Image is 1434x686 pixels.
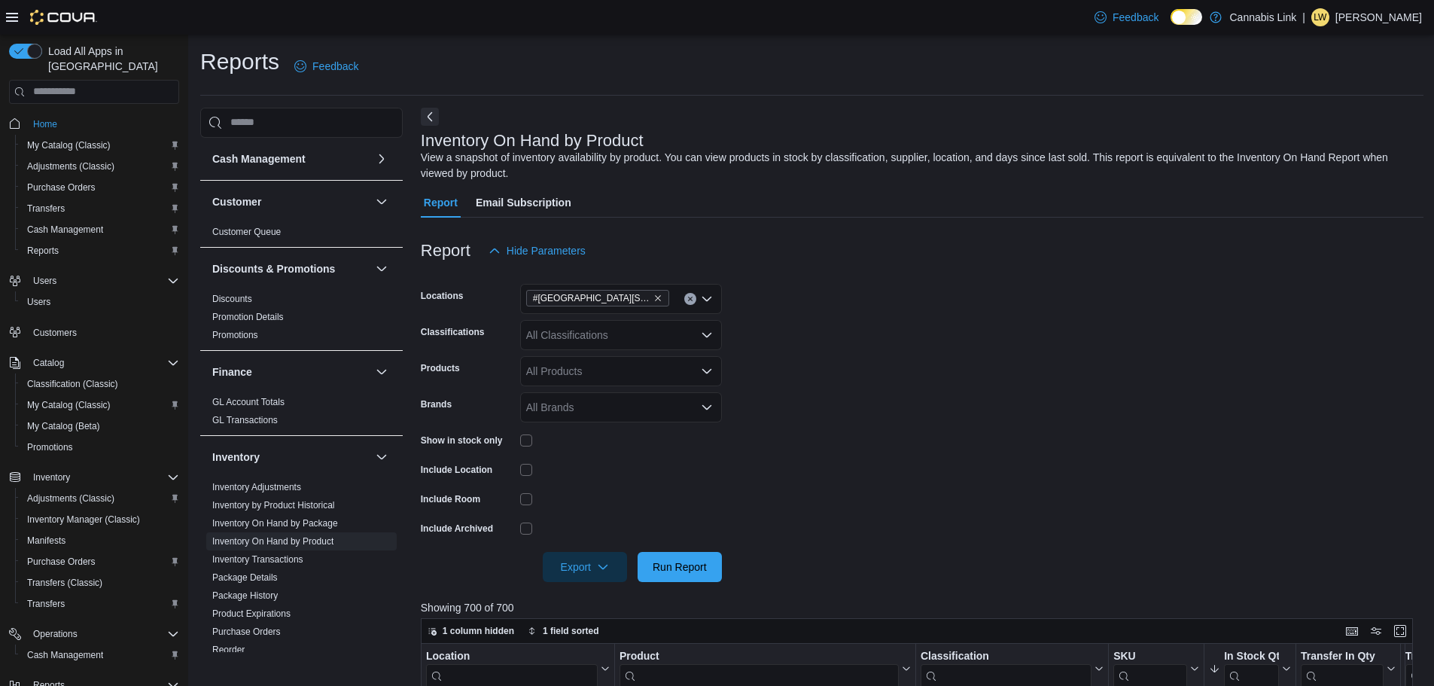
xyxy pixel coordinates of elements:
[21,438,79,456] a: Promotions
[212,572,278,584] span: Package Details
[373,150,391,168] button: Cash Management
[21,200,179,218] span: Transfers
[507,243,586,258] span: Hide Parameters
[212,329,258,341] span: Promotions
[21,417,179,435] span: My Catalog (Beta)
[15,530,185,551] button: Manifests
[15,240,185,261] button: Reports
[212,364,370,380] button: Finance
[33,327,77,339] span: Customers
[200,290,403,350] div: Discounts & Promotions
[421,362,460,374] label: Products
[212,627,281,637] a: Purchase Orders
[200,478,403,683] div: Inventory
[212,500,335,511] a: Inventory by Product Historical
[27,160,114,172] span: Adjustments (Classic)
[373,363,391,381] button: Finance
[27,514,140,526] span: Inventory Manager (Classic)
[543,552,627,582] button: Export
[212,226,281,238] span: Customer Queue
[27,272,179,290] span: Users
[27,468,179,486] span: Inventory
[21,396,117,414] a: My Catalog (Classic)
[21,438,179,456] span: Promotions
[21,489,179,508] span: Adjustments (Classic)
[27,114,179,133] span: Home
[212,590,278,601] a: Package History
[15,593,185,614] button: Transfers
[3,270,185,291] button: Users
[21,646,109,664] a: Cash Management
[15,177,185,198] button: Purchase Orders
[421,242,470,260] h3: Report
[212,227,281,237] a: Customer Queue
[212,645,245,655] a: Reorder
[1171,25,1171,26] span: Dark Mode
[33,275,56,287] span: Users
[212,151,306,166] h3: Cash Management
[421,398,452,410] label: Brands
[200,47,279,77] h1: Reports
[33,628,78,640] span: Operations
[212,536,333,547] a: Inventory On Hand by Product
[212,293,252,305] span: Discounts
[27,203,65,215] span: Transfers
[21,595,71,613] a: Transfers
[483,236,592,266] button: Hide Parameters
[27,354,179,372] span: Catalog
[1229,8,1296,26] p: Cannabis Link
[15,551,185,572] button: Purchase Orders
[27,245,59,257] span: Reports
[21,532,179,550] span: Manifests
[21,242,179,260] span: Reports
[21,157,120,175] a: Adjustments (Classic)
[212,590,278,602] span: Package History
[421,108,439,126] button: Next
[212,414,278,426] span: GL Transactions
[212,535,333,547] span: Inventory On Hand by Product
[522,622,605,640] button: 1 field sorted
[421,290,464,302] label: Locations
[200,393,403,435] div: Finance
[1171,9,1202,25] input: Dark Mode
[21,221,179,239] span: Cash Management
[1391,622,1409,640] button: Enter fullscreen
[27,224,103,236] span: Cash Management
[1301,649,1384,663] div: Transfer In Qty
[27,296,50,308] span: Users
[422,622,520,640] button: 1 column hidden
[1088,2,1165,32] a: Feedback
[21,375,179,393] span: Classification (Classic)
[921,649,1091,663] div: Classification
[212,261,335,276] h3: Discounts & Promotions
[15,572,185,593] button: Transfers (Classic)
[212,396,285,408] span: GL Account Totals
[27,181,96,194] span: Purchase Orders
[212,261,370,276] button: Discounts & Promotions
[15,291,185,313] button: Users
[1311,8,1329,26] div: Lawrence Wilson
[312,59,358,74] span: Feedback
[212,294,252,304] a: Discounts
[1343,622,1361,640] button: Keyboard shortcuts
[638,552,722,582] button: Run Report
[27,378,118,390] span: Classification (Classic)
[212,553,303,566] span: Inventory Transactions
[212,364,252,380] h3: Finance
[212,517,338,529] span: Inventory On Hand by Package
[1113,649,1187,663] div: SKU
[33,118,57,130] span: Home
[3,113,185,135] button: Home
[15,156,185,177] button: Adjustments (Classic)
[424,188,458,218] span: Report
[212,481,301,493] span: Inventory Adjustments
[1224,649,1279,663] div: In Stock Qty
[212,194,261,209] h3: Customer
[3,623,185,645] button: Operations
[27,649,103,661] span: Cash Management
[42,44,179,74] span: Load All Apps in [GEOGRAPHIC_DATA]
[421,326,485,338] label: Classifications
[27,468,76,486] button: Inventory
[620,649,899,663] div: Product
[27,324,83,342] a: Customers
